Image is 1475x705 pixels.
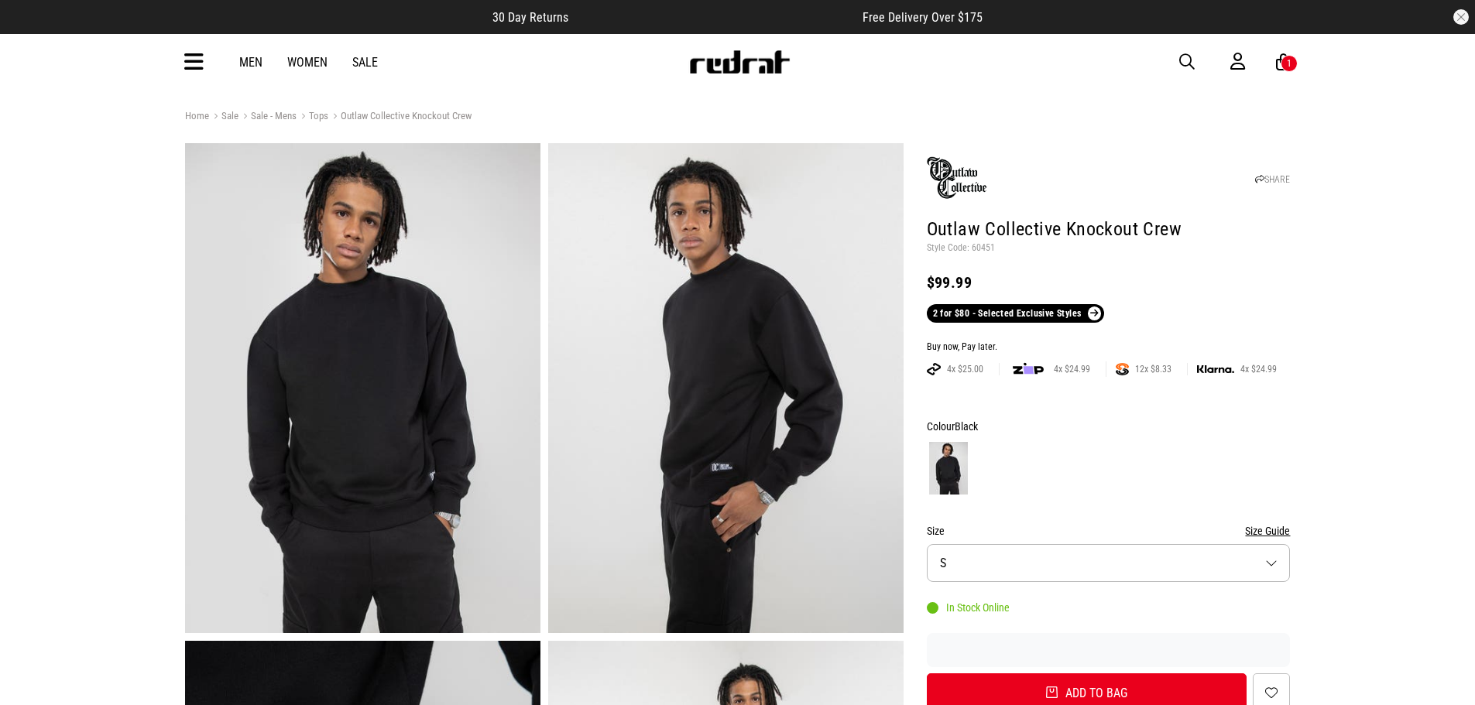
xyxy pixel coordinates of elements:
div: Size [927,522,1291,540]
iframe: Customer reviews powered by Trustpilot [599,9,832,25]
img: AFTERPAY [927,363,941,375]
span: 4x $25.00 [941,363,990,375]
button: S [927,544,1291,582]
img: Outlaw Collective Knockout Crew in Black [548,143,904,633]
img: SPLITPAY [1116,363,1129,375]
a: Sale [209,110,238,125]
a: Women [287,55,328,70]
iframe: Customer reviews powered by Trustpilot [927,642,1291,658]
p: Style Code: 60451 [927,242,1291,255]
span: 12x $8.33 [1129,363,1178,375]
div: Colour [927,417,1291,436]
a: 2 for $80 - Selected Exclusive Styles [927,304,1104,323]
img: Outlaw Collective [927,156,989,200]
div: $99.99 [927,273,1291,292]
img: zip [1013,361,1044,377]
span: 4x $24.99 [1234,363,1283,375]
span: 30 Day Returns [492,10,568,25]
a: Outlaw Collective Knockout Crew [328,110,472,125]
button: Size Guide [1245,522,1290,540]
img: KLARNA [1197,365,1234,374]
img: Black [929,442,968,495]
img: Redrat logo [688,50,791,74]
a: Home [185,110,209,121]
span: S [940,556,946,570]
a: Sale [352,55,378,70]
img: Outlaw Collective Knockout Crew in Black [185,143,540,633]
a: Tops [297,110,328,125]
a: 1 [1276,54,1291,70]
span: Free Delivery Over $175 [863,10,983,25]
a: Men [239,55,262,70]
a: Sale - Mens [238,110,297,125]
span: Black [955,420,978,433]
a: SHARE [1255,174,1290,185]
div: Buy now, Pay later. [927,341,1291,354]
h1: Outlaw Collective Knockout Crew [927,217,1291,242]
span: 4x $24.99 [1048,363,1096,375]
div: In Stock Online [927,601,1010,614]
div: 1 [1287,58,1291,69]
